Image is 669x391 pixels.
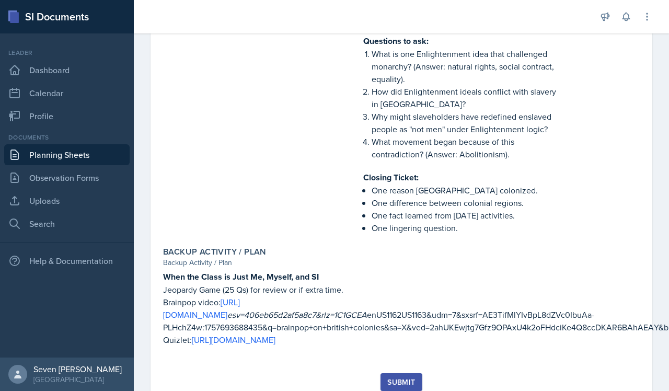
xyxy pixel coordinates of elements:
[163,257,640,268] div: Backup Activity / Plan
[363,35,429,47] strong: Questions to ask:
[372,135,559,160] p: What movement began because of this contradiction? (Answer: Abolitionism).
[4,144,130,165] a: Planning Sheets
[372,184,559,197] p: One reason [GEOGRAPHIC_DATA] colonized.
[4,167,130,188] a: Observation Forms
[372,222,559,234] p: One lingering question.
[163,333,640,346] p: Quizlet:
[163,283,640,296] p: Jeopardy Game (25 Qs) for review or if extra time.
[4,60,130,80] a: Dashboard
[33,374,122,385] div: [GEOGRAPHIC_DATA]
[4,133,130,142] div: Documents
[192,334,275,346] a: [URL][DOMAIN_NAME]
[4,83,130,103] a: Calendar
[387,378,415,386] div: Submit
[163,296,640,333] p: Brainpop video: enUS1162US1163&udm=7&sxsrf=AE3TifMlYIvBpL8dZVc0IbuAa-PLHchZ4w:1757693688435&q=bra...
[372,110,559,135] p: Why might slaveholders have redefined enslaved people as "not men" under Enlightenment logic?
[4,190,130,211] a: Uploads
[163,247,267,257] label: Backup Activity / Plan
[372,48,559,85] p: What is one Enlightenment idea that challenged monarchy? (Answer: natural rights, social contract...
[380,373,422,391] button: Submit
[4,48,130,57] div: Leader
[33,364,122,374] div: Seven [PERSON_NAME]
[372,85,559,110] p: How did Enlightenment ideals conflict with slavery in [GEOGRAPHIC_DATA]?
[372,209,559,222] p: One fact learned from [DATE] activities.
[4,106,130,126] a: Profile
[4,250,130,271] div: Help & Documentation
[4,213,130,234] a: Search
[372,197,559,209] p: One difference between colonial regions.
[227,309,367,320] em: esv=406eb65d2af5a8c7&rlz=1C1GCEA
[163,271,319,283] strong: When the Class is Just Me, Myself, and SI
[363,171,419,183] strong: Closing Ticket:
